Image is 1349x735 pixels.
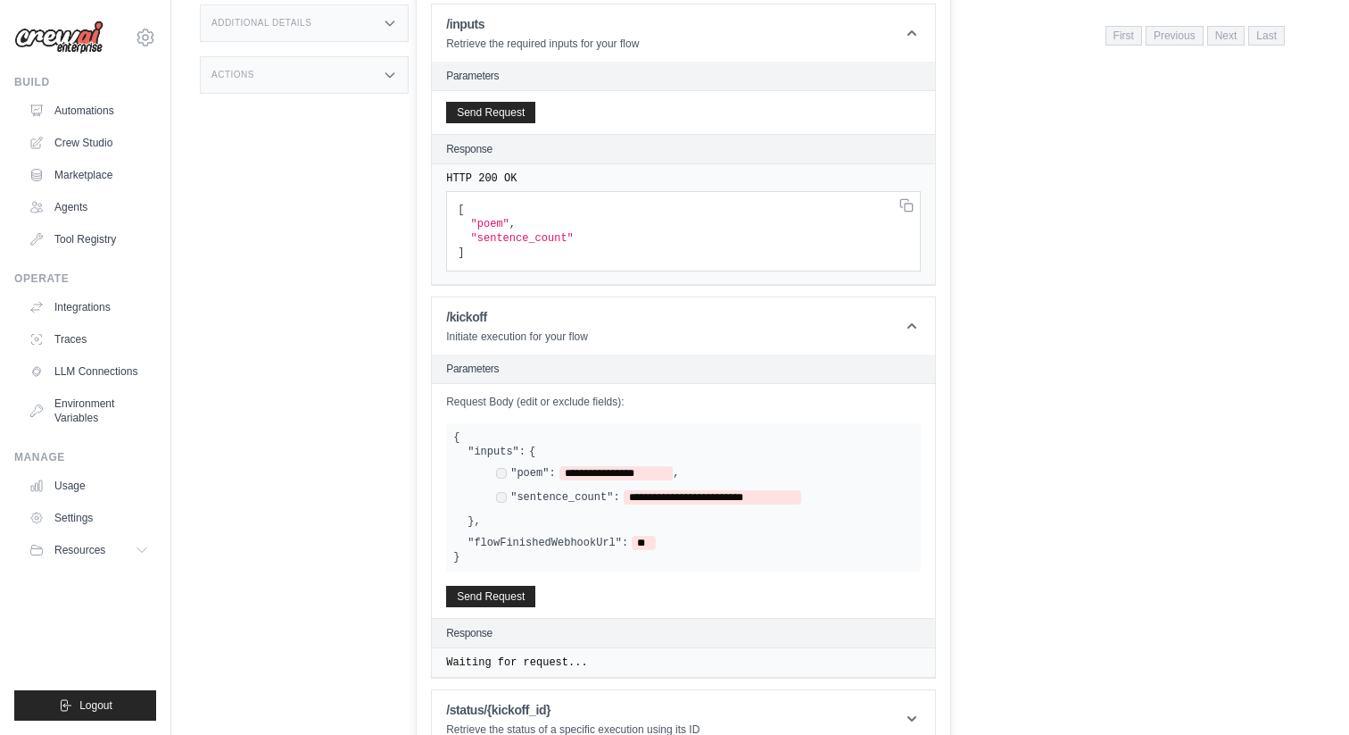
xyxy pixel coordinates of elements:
span: , [474,514,480,529]
p: Initiate execution for your flow [446,330,588,344]
a: Automations [21,96,156,125]
a: Environment Variables [21,389,156,432]
pre: Waiting for request... [446,656,921,670]
span: { [453,431,459,444]
label: Request Body (edit or exclude fields): [446,395,921,409]
p: Retrieve the required inputs for your flow [446,37,639,51]
button: Send Request [446,102,535,123]
h1: /kickoff [446,308,588,326]
span: Last [1248,26,1285,46]
img: Logo [14,21,103,54]
h1: /inputs [446,15,639,33]
span: } [468,514,474,529]
span: } [453,551,459,564]
a: Agents [21,193,156,221]
pre: HTTP 200 OK [446,171,921,186]
h2: Response [446,142,492,156]
a: Marketplace [21,161,156,189]
span: Previous [1146,26,1204,46]
label: "inputs": [468,445,526,459]
a: Crew Studio [21,129,156,157]
span: Next [1207,26,1246,46]
label: "sentence_count": [510,490,619,505]
nav: Pagination [1105,26,1285,46]
a: Settings [21,504,156,532]
button: Resources [21,536,156,564]
h2: Parameters [446,362,921,376]
label: "poem": [510,466,555,480]
a: Usage [21,472,156,500]
button: Logout [14,690,156,721]
label: "flowFinishedWebhookUrl": [468,536,628,550]
span: [ [458,204,464,216]
button: Send Request [446,586,535,607]
a: Tool Registry [21,225,156,254]
a: Integrations [21,293,156,322]
span: Logout [79,698,112,713]
div: Manage [14,450,156,464]
h3: Actions [211,70,254,80]
h2: Parameters [446,69,921,83]
span: { [529,445,535,459]
a: Traces [21,325,156,354]
div: Build [14,75,156,89]
a: LLM Connections [21,357,156,386]
h1: /status/{kickoff_id} [446,701,699,719]
span: ] [458,246,464,259]
span: "sentence_count" [471,232,574,245]
span: First [1105,26,1142,46]
div: Operate [14,271,156,286]
span: , [673,466,679,480]
span: , [509,218,516,230]
span: "poem" [471,218,509,230]
h2: Response [446,626,492,640]
span: Resources [54,543,105,557]
h3: Additional Details [211,18,311,29]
